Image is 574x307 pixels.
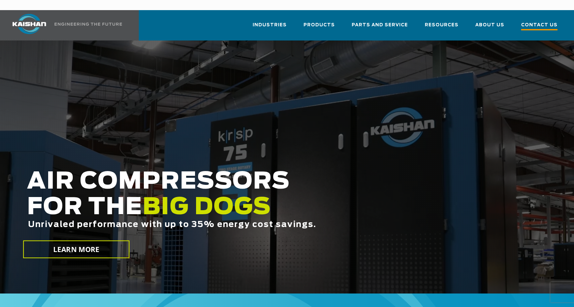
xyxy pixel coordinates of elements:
[521,21,557,30] span: Contact Us
[253,16,287,39] a: Industries
[28,221,316,229] span: Unrivaled performance with up to 35% energy cost savings.
[352,16,408,39] a: Parts and Service
[425,16,458,39] a: Resources
[4,10,123,40] a: Kaishan USA
[4,14,55,34] img: kaishan logo
[55,23,122,26] img: Engineering the future
[23,241,130,258] a: LEARN MORE
[53,245,99,254] span: LEARN MORE
[425,21,458,29] span: Resources
[475,21,504,29] span: About Us
[475,16,504,39] a: About Us
[142,196,271,219] span: BIG DOGS
[521,16,557,40] a: Contact Us
[304,21,335,29] span: Products
[27,169,459,250] h2: AIR COMPRESSORS FOR THE
[352,21,408,29] span: Parts and Service
[304,16,335,39] a: Products
[253,21,287,29] span: Industries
